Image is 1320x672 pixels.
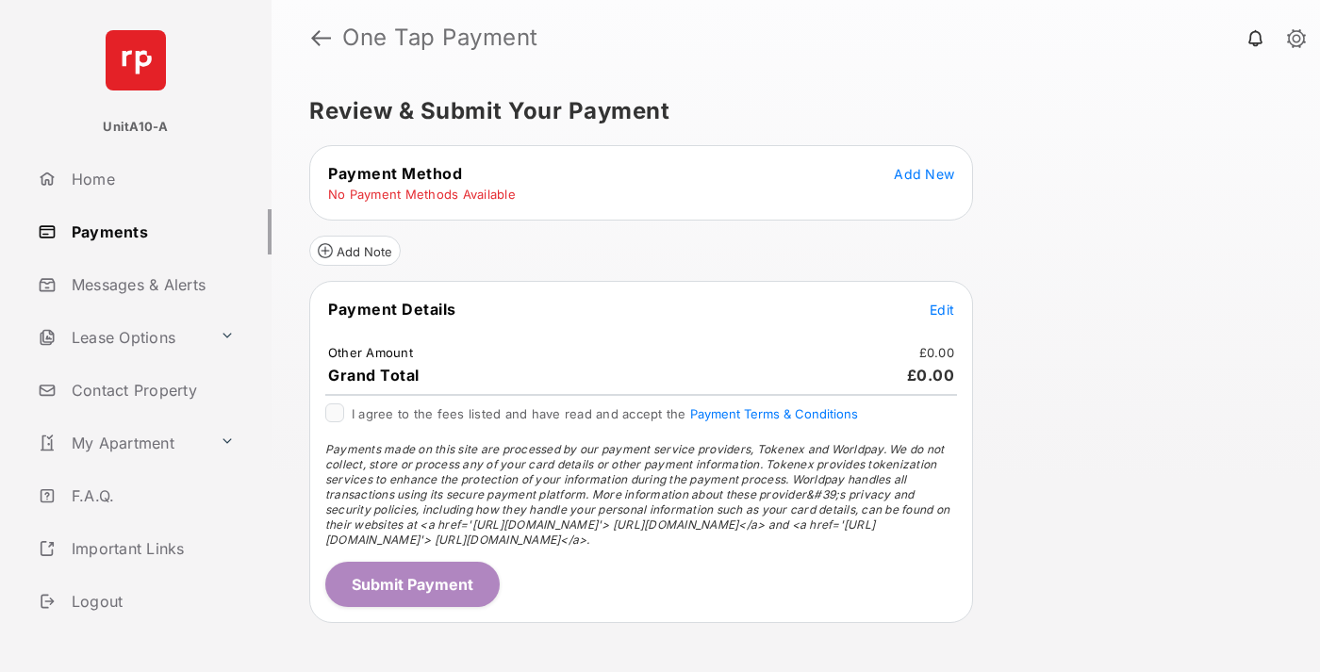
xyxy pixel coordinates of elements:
[328,300,456,319] span: Payment Details
[328,164,462,183] span: Payment Method
[30,420,212,466] a: My Apartment
[325,442,949,547] span: Payments made on this site are processed by our payment service providers, Tokenex and Worldpay. ...
[690,406,858,421] button: I agree to the fees listed and have read and accept the
[103,118,168,137] p: UnitA10-A
[328,366,420,385] span: Grand Total
[930,302,954,318] span: Edit
[325,562,500,607] button: Submit Payment
[30,156,272,202] a: Home
[30,579,272,624] a: Logout
[894,166,954,182] span: Add New
[930,300,954,319] button: Edit
[30,473,272,518] a: F.A.Q.
[342,26,538,49] strong: One Tap Payment
[352,406,858,421] span: I agree to the fees listed and have read and accept the
[106,30,166,90] img: svg+xml;base64,PHN2ZyB4bWxucz0iaHR0cDovL3d3dy53My5vcmcvMjAwMC9zdmciIHdpZHRoPSI2NCIgaGVpZ2h0PSI2NC...
[894,164,954,183] button: Add New
[30,209,272,254] a: Payments
[309,100,1267,123] h5: Review & Submit Your Payment
[918,344,955,361] td: £0.00
[907,366,955,385] span: £0.00
[327,186,517,203] td: No Payment Methods Available
[30,315,212,360] a: Lease Options
[30,368,272,413] a: Contact Property
[309,236,401,266] button: Add Note
[327,344,414,361] td: Other Amount
[30,262,272,307] a: Messages & Alerts
[30,526,242,571] a: Important Links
